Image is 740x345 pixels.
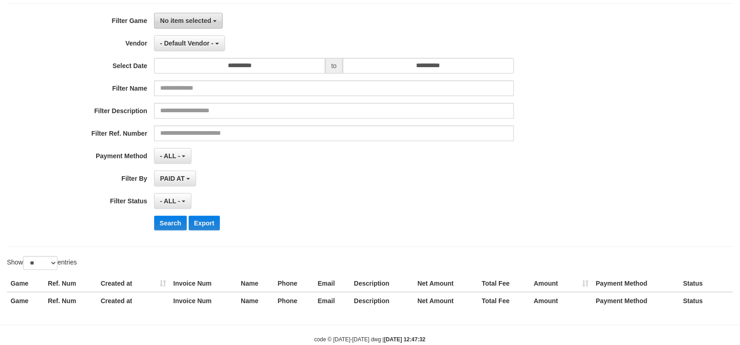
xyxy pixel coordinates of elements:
[154,148,191,164] button: - ALL -
[160,152,180,160] span: - ALL -
[7,292,44,309] th: Game
[592,275,680,292] th: Payment Method
[237,292,274,309] th: Name
[44,292,97,309] th: Ref. Num
[160,17,211,24] span: No item selected
[350,292,414,309] th: Description
[274,292,314,309] th: Phone
[170,292,237,309] th: Invoice Num
[325,58,343,74] span: to
[350,275,414,292] th: Description
[314,336,426,343] small: code © [DATE]-[DATE] dwg |
[274,275,314,292] th: Phone
[680,292,733,309] th: Status
[314,292,351,309] th: Email
[97,275,170,292] th: Created at
[478,275,530,292] th: Total Fee
[160,40,214,47] span: - Default Vendor -
[592,292,680,309] th: Payment Method
[189,216,220,230] button: Export
[23,256,58,270] select: Showentries
[160,175,185,182] span: PAID AT
[414,275,478,292] th: Net Amount
[314,275,351,292] th: Email
[414,292,478,309] th: Net Amount
[7,275,44,292] th: Game
[7,256,77,270] label: Show entries
[44,275,97,292] th: Ref. Num
[237,275,274,292] th: Name
[154,193,191,209] button: - ALL -
[530,275,592,292] th: Amount
[680,275,733,292] th: Status
[530,292,592,309] th: Amount
[154,216,187,230] button: Search
[154,171,196,186] button: PAID AT
[154,13,223,29] button: No item selected
[384,336,426,343] strong: [DATE] 12:47:32
[170,275,237,292] th: Invoice Num
[154,35,225,51] button: - Default Vendor -
[478,292,530,309] th: Total Fee
[97,292,170,309] th: Created at
[160,197,180,205] span: - ALL -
